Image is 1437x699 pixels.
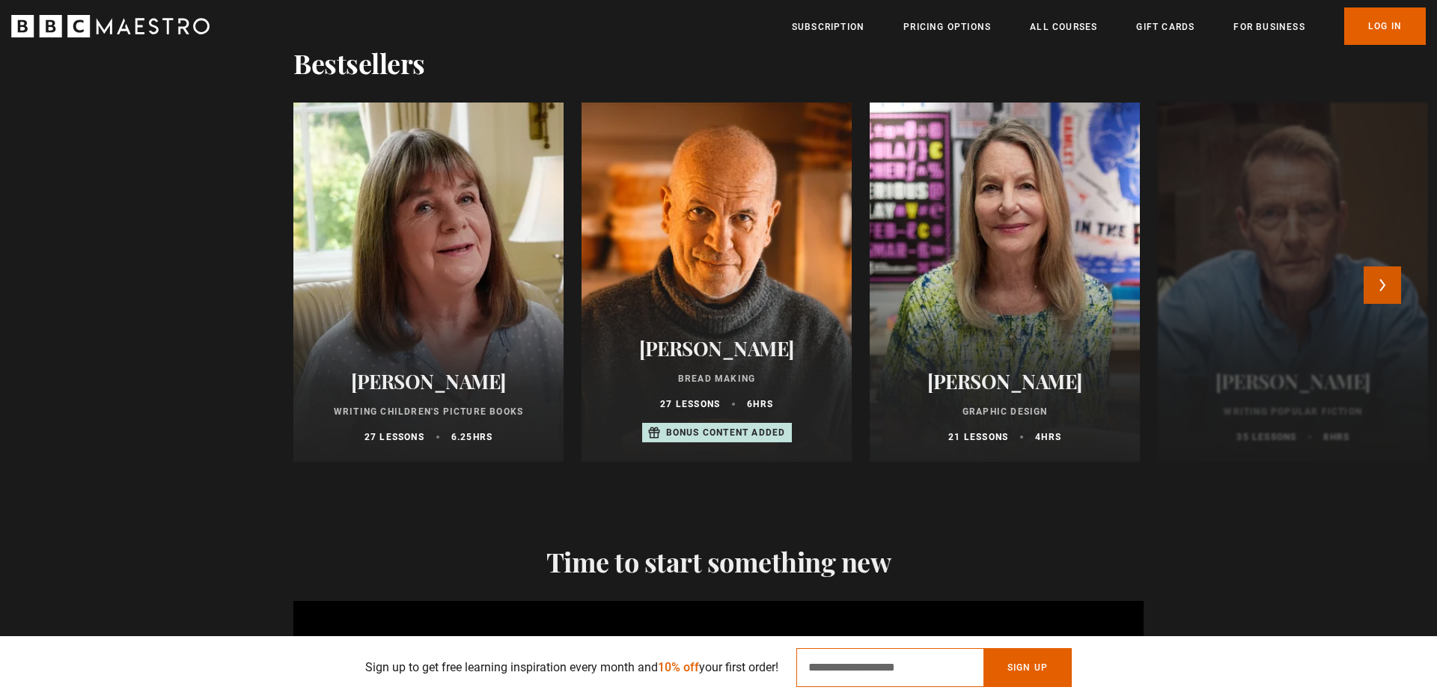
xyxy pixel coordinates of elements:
p: Writing Popular Fiction [1176,405,1410,418]
abbr: hrs [1330,432,1350,442]
a: All Courses [1030,19,1097,34]
h2: Bestsellers [293,47,425,79]
p: 6.25 [451,430,492,444]
a: Pricing Options [903,19,991,34]
h2: [PERSON_NAME] [311,370,546,393]
a: [PERSON_NAME] Writing Children's Picture Books 27 lessons 6.25hrs [293,103,564,462]
h2: [PERSON_NAME] [599,337,834,360]
abbr: hrs [753,399,773,409]
a: [PERSON_NAME] Graphic Design 21 lessons 4hrs [870,103,1140,462]
a: Subscription [792,19,864,34]
nav: Primary [792,7,1426,45]
p: 6 [747,397,773,411]
h2: Time to start something new [293,546,1144,577]
p: Bonus content added [666,426,786,439]
p: 35 lessons [1236,430,1296,444]
p: 27 lessons [364,430,424,444]
p: 4 [1035,430,1061,444]
a: Gift Cards [1136,19,1195,34]
p: Sign up to get free learning inspiration every month and your first order! [365,659,778,677]
p: 21 lessons [948,430,1008,444]
p: Graphic Design [888,405,1122,418]
p: Bread Making [599,372,834,385]
svg: BBC Maestro [11,15,210,37]
h2: [PERSON_NAME] [888,370,1122,393]
a: [PERSON_NAME] Bread Making 27 lessons 6hrs Bonus content added [582,103,852,462]
p: Writing Children's Picture Books [311,405,546,418]
p: 8 [1323,430,1349,444]
abbr: hrs [473,432,493,442]
span: 10% off [658,660,699,674]
a: For business [1233,19,1305,34]
button: Sign Up [983,648,1072,687]
abbr: hrs [1041,432,1061,442]
p: 27 lessons [660,397,720,411]
h2: [PERSON_NAME] [1176,370,1410,393]
a: Log In [1344,7,1426,45]
a: [PERSON_NAME] Writing Popular Fiction 35 lessons 8hrs [1158,103,1428,462]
